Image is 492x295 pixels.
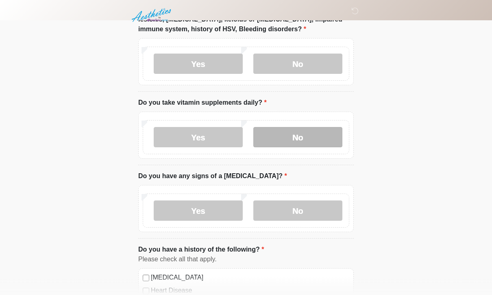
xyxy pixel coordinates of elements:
[130,6,174,25] img: Aesthetics by Emediate Cure Logo
[253,54,342,74] label: No
[143,288,149,295] input: Heart Disease
[253,127,342,148] label: No
[138,172,287,181] label: Do you have any signs of a [MEDICAL_DATA]?
[151,273,349,283] label: [MEDICAL_DATA]
[154,127,243,148] label: Yes
[143,275,149,282] input: [MEDICAL_DATA]
[154,201,243,221] label: Yes
[138,98,267,108] label: Do you take vitamin supplements daily?
[138,255,354,265] div: Please check all that apply.
[138,245,264,255] label: Do you have a history of the following?
[154,54,243,74] label: Yes
[253,201,342,221] label: No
